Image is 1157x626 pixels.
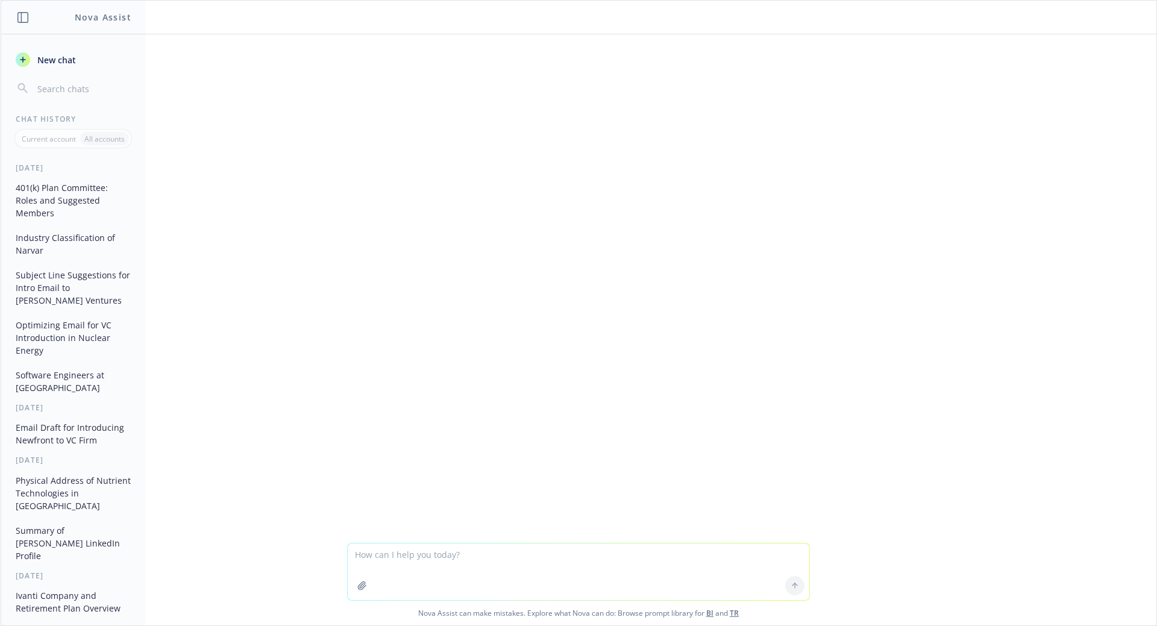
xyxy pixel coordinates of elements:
[5,601,1152,625] span: Nova Assist can make mistakes. Explore what Nova can do: Browse prompt library for and
[706,608,713,618] a: BI
[84,134,125,144] p: All accounts
[1,402,145,413] div: [DATE]
[1,571,145,581] div: [DATE]
[730,608,739,618] a: TR
[1,455,145,465] div: [DATE]
[22,134,76,144] p: Current account
[11,365,136,398] button: Software Engineers at [GEOGRAPHIC_DATA]
[75,11,131,23] h1: Nova Assist
[1,163,145,173] div: [DATE]
[35,80,131,97] input: Search chats
[11,178,136,223] button: 401(k) Plan Committee: Roles and Suggested Members
[11,586,136,618] button: Ivanti Company and Retirement Plan Overview
[11,521,136,566] button: Summary of [PERSON_NAME] LinkedIn Profile
[11,49,136,70] button: New chat
[11,265,136,310] button: Subject Line Suggestions for Intro Email to [PERSON_NAME] Ventures
[11,228,136,260] button: Industry Classification of Narvar
[11,418,136,450] button: Email Draft for Introducing Newfront to VC Firm
[11,471,136,516] button: Physical Address of Nutrient Technologies in [GEOGRAPHIC_DATA]
[35,54,76,66] span: New chat
[1,114,145,124] div: Chat History
[11,315,136,360] button: Optimizing Email for VC Introduction in Nuclear Energy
